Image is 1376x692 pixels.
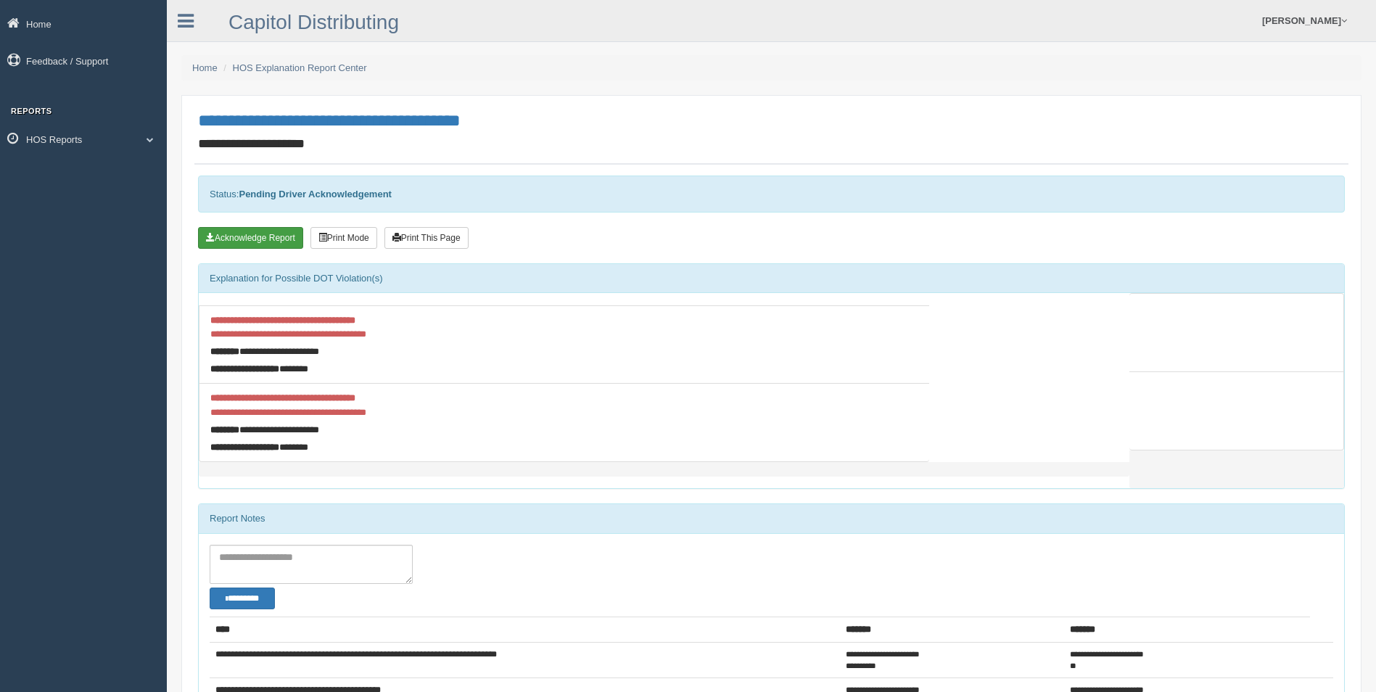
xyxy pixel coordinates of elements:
a: Home [192,62,218,73]
div: Explanation for Possible DOT Violation(s) [199,264,1344,293]
button: Print This Page [384,227,469,249]
strong: Pending Driver Acknowledgement [239,189,391,199]
a: HOS Explanation Report Center [233,62,367,73]
button: Change Filter Options [210,588,275,609]
div: Report Notes [199,504,1344,533]
button: Print Mode [310,227,377,249]
div: Status: [198,176,1345,213]
a: Capitol Distributing [228,11,399,33]
button: Acknowledge Receipt [198,227,303,249]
